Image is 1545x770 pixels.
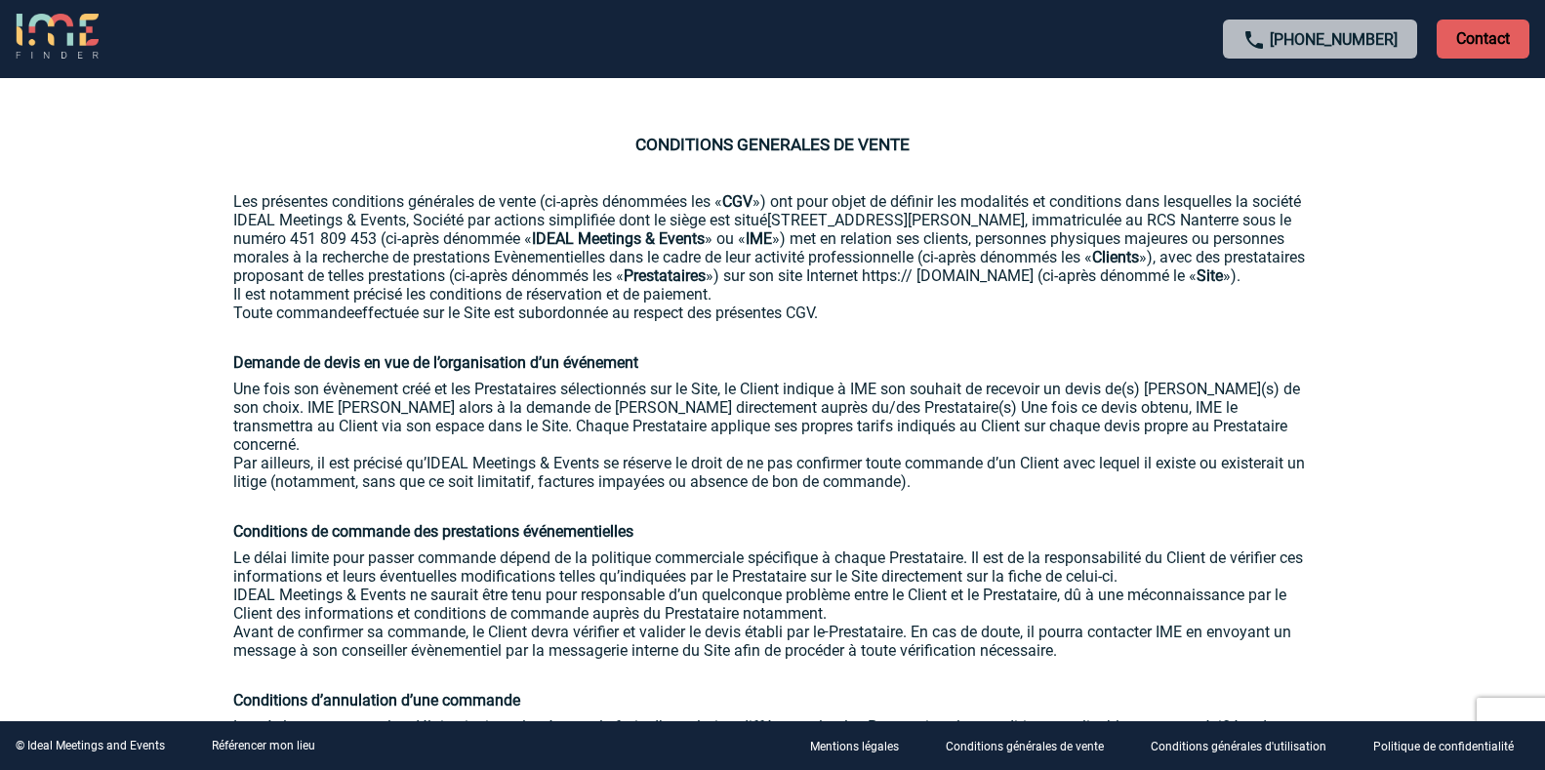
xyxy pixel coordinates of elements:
[1358,737,1545,755] a: Politique de confidentialité
[722,192,752,211] strong: CGV
[233,623,1313,660] p: Avant de confirmer sa commande, le Client devra vérifier et valider le devis établi par le Presta...
[532,229,705,248] strong: IDEAL Meetings & Events
[767,211,1025,229] span: [STREET_ADDRESS][PERSON_NAME]
[810,741,899,754] p: Mentions légales
[1437,20,1529,59] p: Contact
[1270,30,1398,49] a: [PHONE_NUMBER]
[233,192,1313,285] p: Les présentes conditions générales de vente (ci-après dénommées les « ») ont pour objet de défini...
[233,353,638,372] strong: Demande de devis en vue de l’organisation d’un événement
[1151,741,1326,754] p: Conditions générales d'utilisation
[233,691,520,709] strong: Conditions d’annulation d’une commande
[624,266,706,285] strong: Prestataires
[16,739,165,752] div: © Ideal Meetings and Events
[233,304,1313,322] p: Toute commandeeffectuée sur le Site est subordonnée au respect des présentes CGV.
[1373,741,1514,754] p: Politique de confidentialité
[233,454,1313,491] p: Par ailleurs, il est précisé qu’IDEAL Meetings & Events se réserve le droit de ne pas confirmer t...
[930,737,1135,755] a: Conditions générales de vente
[233,380,1313,454] p: Une fois son évènement créé et les Prestataires sélectionnés sur le Site, le Client indique à IME...
[212,739,315,752] a: Référencer mon lieu
[1197,266,1223,285] strong: Site
[1092,248,1139,266] strong: Clients
[635,135,910,154] span: CONDITIONS GENERALES DE VENTE
[946,741,1104,754] p: Conditions générales de vente
[233,522,633,541] strong: Conditions de commande des prestations événementielles
[233,548,1313,586] p: Le délai limite pour passer commande dépend de la politique commerciale spécifique à chaque Prest...
[794,737,930,755] a: Mentions légales
[746,229,772,248] strong: IME
[1242,28,1266,52] img: call-24-px.png
[233,285,1313,304] p: Il est notamment précisé les conditions de réservation et de paiement.
[233,586,1313,623] p: IDEAL Meetings & Events ne saurait être tenu pour responsable d’un quelconque problème entre le C...
[1135,737,1358,755] a: Conditions générales d'utilisation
